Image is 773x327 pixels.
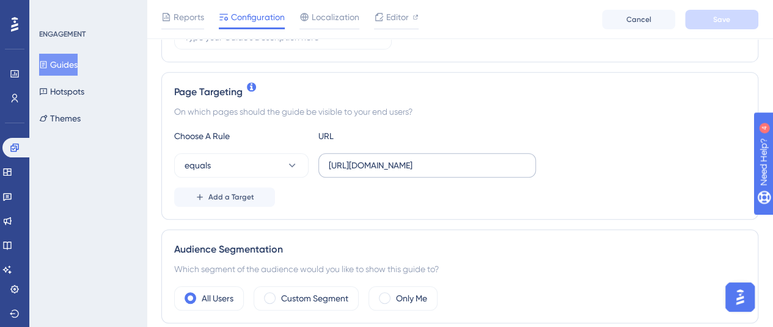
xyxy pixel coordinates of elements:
[39,107,81,129] button: Themes
[174,129,309,143] div: Choose A Rule
[174,85,746,99] div: Page Targeting
[174,262,746,276] div: Which segment of the audience would you like to show this guide to?
[396,291,427,306] label: Only Me
[174,187,275,207] button: Add a Target
[208,192,254,202] span: Add a Target
[312,10,359,24] span: Localization
[39,29,86,39] div: ENGAGEMENT
[329,159,526,172] input: yourwebsite.com/path
[29,3,76,18] span: Need Help?
[174,153,309,178] button: equals
[626,15,651,24] span: Cancel
[202,291,233,306] label: All Users
[602,10,675,29] button: Cancel
[231,10,285,24] span: Configuration
[386,10,409,24] span: Editor
[174,242,746,257] div: Audience Segmentation
[685,10,758,29] button: Save
[174,104,746,119] div: On which pages should the guide be visible to your end users?
[85,6,89,16] div: 4
[713,15,730,24] span: Save
[185,158,211,173] span: equals
[39,81,84,102] button: Hotspots
[722,279,758,315] iframe: UserGuiding AI Assistant Launcher
[281,291,348,306] label: Custom Segment
[318,129,453,143] div: URL
[174,10,204,24] span: Reports
[39,54,78,76] button: Guides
